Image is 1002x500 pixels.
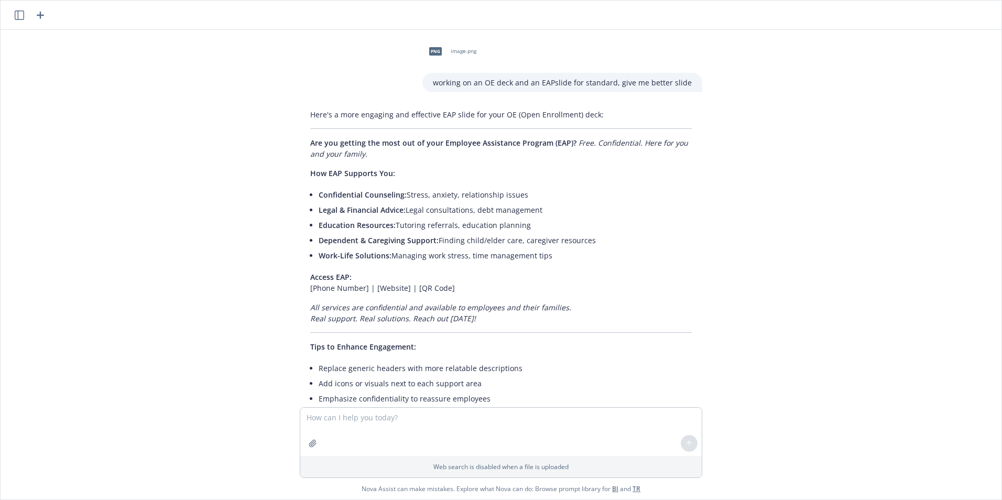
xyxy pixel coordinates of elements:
[319,251,391,260] span: Work-Life Solutions:
[310,342,416,352] span: Tips to Enhance Engagement:
[319,190,407,200] span: Confidential Counseling:
[310,271,692,294] p: [Phone Number] | [Website] | [QR Code]
[319,202,692,218] li: Legal consultations, debt management
[429,47,442,55] span: png
[310,168,395,178] span: How EAP Supports You:
[319,205,406,215] span: Legal & Financial Advice:
[319,187,692,202] li: Stress, anxiety, relationship issues
[319,406,692,421] li: Include a testimonial, e.g., “EAP helped me navigate a tough time—don’t hesitate to use it.”
[633,484,640,493] a: TR
[310,302,571,323] em: All services are confidential and available to employees and their families. Real support. Real s...
[307,462,695,471] p: Web search is disabled when a file is uploaded
[422,38,478,64] div: pngimage.png
[319,220,396,230] span: Education Resources:
[319,248,692,263] li: Managing work stress, time management tips
[433,77,692,88] p: working on an OE deck and an EAPslide for standard, give me better slide
[319,361,692,376] li: Replace generic headers with more relatable descriptions
[319,218,692,233] li: Tutoring referrals, education planning
[319,235,439,245] span: Dependent & Caregiving Support:
[612,484,618,493] a: BI
[5,478,997,499] span: Nova Assist can make mistakes. Explore what Nova can do: Browse prompt library for and
[319,233,692,248] li: Finding child/elder care, caregiver resources
[310,272,352,282] span: Access EAP:
[310,109,692,120] p: Here's a more engaging and effective EAP slide for your OE (Open Enrollment) deck:
[451,48,476,55] span: image.png
[319,391,692,406] li: Emphasize confidentiality to reassure employees
[319,376,692,391] li: Add icons or visuals next to each support area
[310,138,576,148] span: Are you getting the most out of your Employee Assistance Program (EAP)?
